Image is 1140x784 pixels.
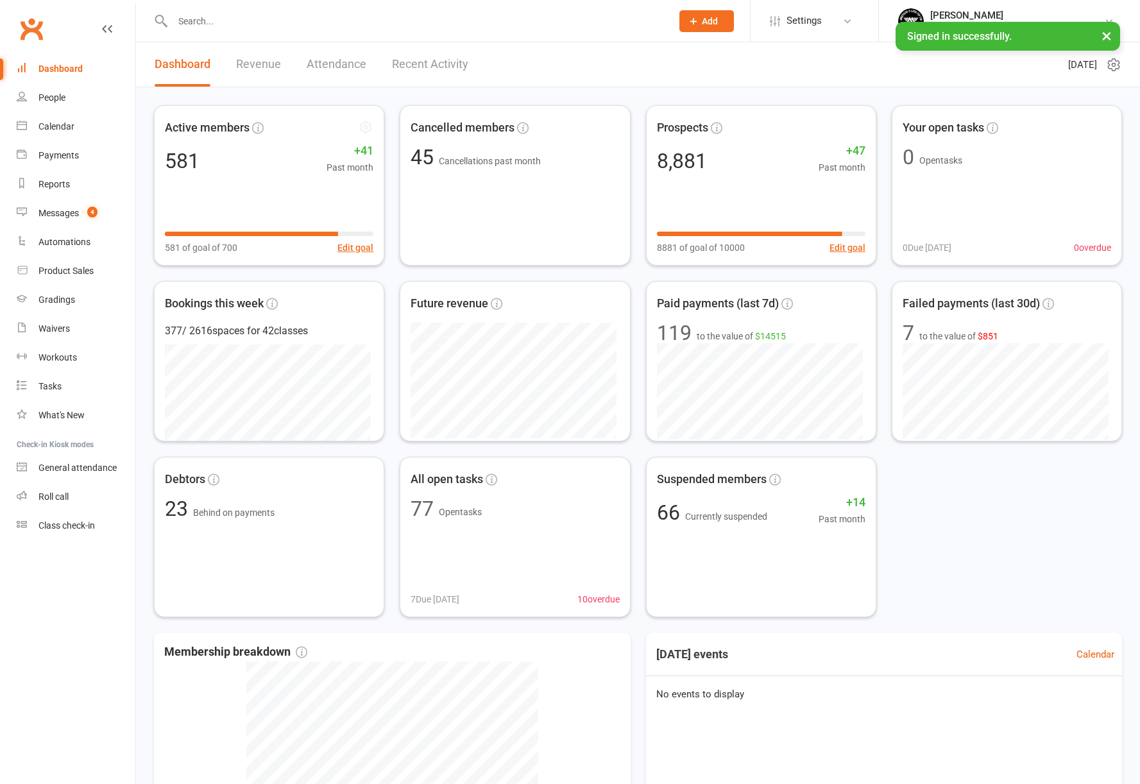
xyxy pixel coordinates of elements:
[787,6,822,35] span: Settings
[327,142,373,160] span: +41
[411,470,483,489] span: All open tasks
[165,470,205,489] span: Debtors
[1076,647,1114,662] a: Calendar
[919,155,962,166] span: Open tasks
[38,150,79,160] div: Payments
[411,119,515,137] span: Cancelled members
[165,241,237,255] span: 581 of goal of 700
[15,13,47,45] a: Clubworx
[17,343,135,372] a: Workouts
[819,493,865,512] span: +14
[755,331,786,341] span: $14515
[38,121,74,132] div: Calendar
[17,55,135,83] a: Dashboard
[439,156,541,166] span: Cancellations past month
[38,237,90,247] div: Automations
[903,241,951,255] span: 0 Due [DATE]
[38,294,75,305] div: Gradings
[17,112,135,141] a: Calendar
[903,323,914,343] div: 7
[17,454,135,482] a: General attendance kiosk mode
[679,10,734,32] button: Add
[17,511,135,540] a: Class kiosk mode
[819,160,865,175] span: Past month
[657,151,707,171] div: 8,881
[697,329,786,343] span: to the value of
[307,42,366,87] a: Attendance
[38,208,79,218] div: Messages
[327,160,373,175] span: Past month
[577,592,620,606] span: 10 overdue
[38,179,70,189] div: Reports
[87,207,98,217] span: 4
[17,141,135,170] a: Payments
[903,119,984,137] span: Your open tasks
[17,372,135,401] a: Tasks
[685,511,767,522] span: Currently suspended
[1095,22,1118,49] button: ×
[38,463,117,473] div: General attendance
[641,676,1128,712] div: No events to display
[411,294,488,313] span: Future revenue
[411,592,459,606] span: 7 Due [DATE]
[165,497,193,521] span: 23
[17,228,135,257] a: Automations
[38,520,95,531] div: Class check-in
[38,323,70,334] div: Waivers
[165,294,264,313] span: Bookings this week
[169,12,663,30] input: Search...
[702,16,718,26] span: Add
[919,329,998,343] span: to the value of
[17,83,135,112] a: People
[17,257,135,285] a: Product Sales
[930,10,1104,21] div: [PERSON_NAME]
[165,151,200,171] div: 581
[38,64,83,74] div: Dashboard
[657,241,745,255] span: 8881 of goal of 10000
[907,30,1012,42] span: Signed in successfully.
[17,285,135,314] a: Gradings
[17,314,135,343] a: Waivers
[164,643,307,661] span: Membership breakdown
[930,21,1104,33] div: Immersion MMA [PERSON_NAME] Waverley
[165,323,373,339] div: 377 / 2616 spaces for 42 classes
[657,323,692,343] div: 119
[1068,57,1097,72] span: [DATE]
[17,401,135,430] a: What's New
[17,170,135,199] a: Reports
[17,482,135,511] a: Roll call
[657,294,779,313] span: Paid payments (last 7d)
[236,42,281,87] a: Revenue
[439,507,482,517] span: Open tasks
[165,118,250,137] span: Active members
[38,352,77,362] div: Workouts
[657,470,767,489] span: Suspended members
[411,145,439,169] span: 45
[193,507,275,518] span: Behind on payments
[1074,241,1111,255] span: 0 overdue
[903,147,914,167] div: 0
[38,381,62,391] div: Tasks
[657,119,708,137] span: Prospects
[38,92,65,103] div: People
[155,42,210,87] a: Dashboard
[646,643,738,666] h3: [DATE] events
[17,199,135,228] a: Messages 4
[392,42,468,87] a: Recent Activity
[38,491,69,502] div: Roll call
[657,502,767,523] div: 66
[898,8,924,34] img: thumb_image1704201953.png
[38,410,85,420] div: What's New
[903,294,1040,313] span: Failed payments (last 30d)
[819,142,865,160] span: +47
[411,499,434,519] div: 77
[829,241,865,255] button: Edit goal
[819,512,865,526] span: Past month
[38,266,94,276] div: Product Sales
[337,241,373,255] button: Edit goal
[978,331,998,341] span: $851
